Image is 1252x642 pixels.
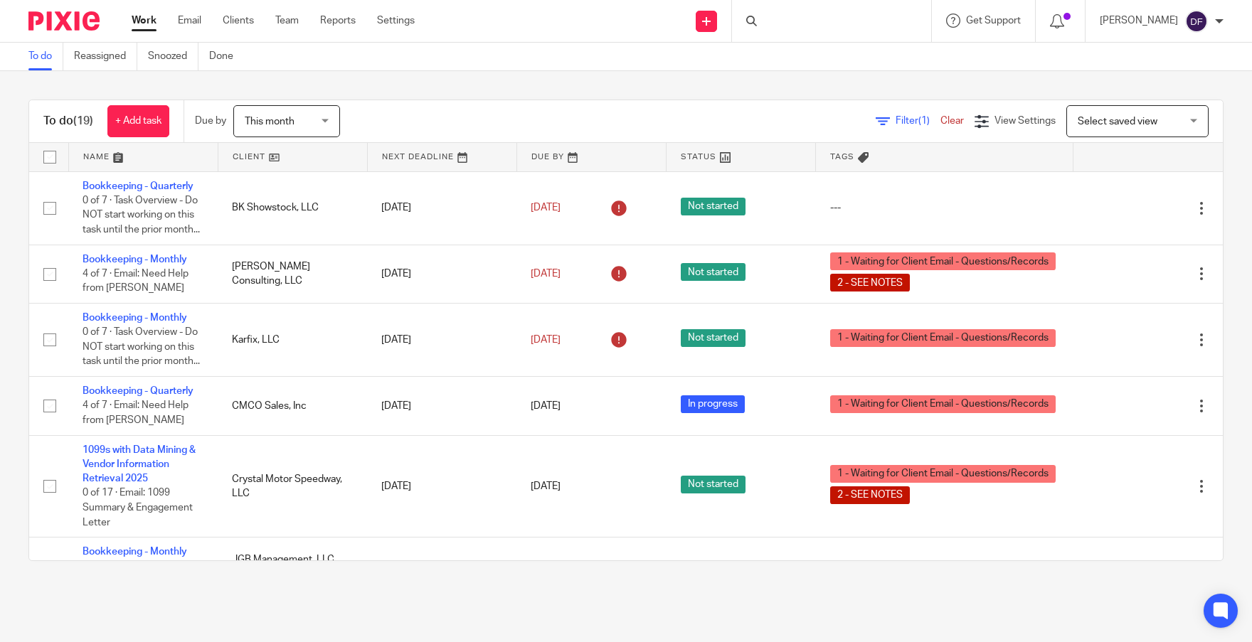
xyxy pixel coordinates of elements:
[223,14,254,28] a: Clients
[73,115,93,127] span: (19)
[830,200,1059,215] div: ---
[531,481,561,491] span: [DATE]
[1100,14,1178,28] p: [PERSON_NAME]
[83,313,187,323] a: Bookkeeping - Monthly
[275,14,299,28] a: Team
[367,171,516,245] td: [DATE]
[681,395,745,413] span: In progress
[148,43,198,70] a: Snoozed
[218,304,367,377] td: Karfix, LLC
[830,274,910,291] span: 2 - SEE NOTES
[74,43,137,70] a: Reassigned
[681,476,746,493] span: Not started
[83,547,187,557] a: Bookkeeping - Monthly
[132,14,156,28] a: Work
[83,269,189,294] span: 4 of 7 · Email: Need Help from [PERSON_NAME]
[83,328,200,367] span: 0 of 7 · Task Overview - Do NOT start working on this task until the prior month...
[218,245,367,303] td: [PERSON_NAME] Consulting, LLC
[83,386,193,396] a: Bookkeeping - Quarterly
[531,401,561,411] span: [DATE]
[43,114,93,129] h1: To do
[994,116,1056,126] span: View Settings
[966,16,1021,26] span: Get Support
[531,203,561,213] span: [DATE]
[320,14,356,28] a: Reports
[531,335,561,345] span: [DATE]
[830,395,1056,413] span: 1 - Waiting for Client Email - Questions/Records
[83,445,196,484] a: 1099s with Data Mining & Vendor Information Retrieval 2025
[83,255,187,264] a: Bookkeeping - Monthly
[83,181,193,191] a: Bookkeeping - Quarterly
[209,43,244,70] a: Done
[367,304,516,377] td: [DATE]
[681,329,746,347] span: Not started
[918,116,930,126] span: (1)
[896,116,940,126] span: Filter
[83,401,189,426] span: 4 of 7 · Email: Need Help from [PERSON_NAME]
[830,329,1056,347] span: 1 - Waiting for Client Email - Questions/Records
[218,377,367,435] td: CMCO Sales, Inc
[531,269,561,279] span: [DATE]
[218,537,367,611] td: JGB Management, LLC (Right Way Control Services)
[1078,117,1157,127] span: Select saved view
[940,116,964,126] a: Clear
[178,14,201,28] a: Email
[830,465,1056,483] span: 1 - Waiting for Client Email - Questions/Records
[367,377,516,435] td: [DATE]
[830,153,854,161] span: Tags
[367,435,516,537] td: [DATE]
[681,263,746,281] span: Not started
[83,196,200,235] span: 0 of 7 · Task Overview - Do NOT start working on this task until the prior month...
[218,171,367,245] td: BK Showstock, LLC
[1185,10,1208,33] img: svg%3E
[377,14,415,28] a: Settings
[28,11,100,31] img: Pixie
[830,486,910,504] span: 2 - SEE NOTES
[830,252,1056,270] span: 1 - Waiting for Client Email - Questions/Records
[245,117,295,127] span: This month
[681,198,746,215] span: Not started
[195,114,226,128] p: Due by
[367,537,516,611] td: [DATE]
[107,105,169,137] a: + Add task
[367,245,516,303] td: [DATE]
[218,435,367,537] td: Crystal Motor Speedway, LLC
[83,488,193,528] span: 0 of 17 · Email: 1099 Summary & Engagement Letter
[28,43,63,70] a: To do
